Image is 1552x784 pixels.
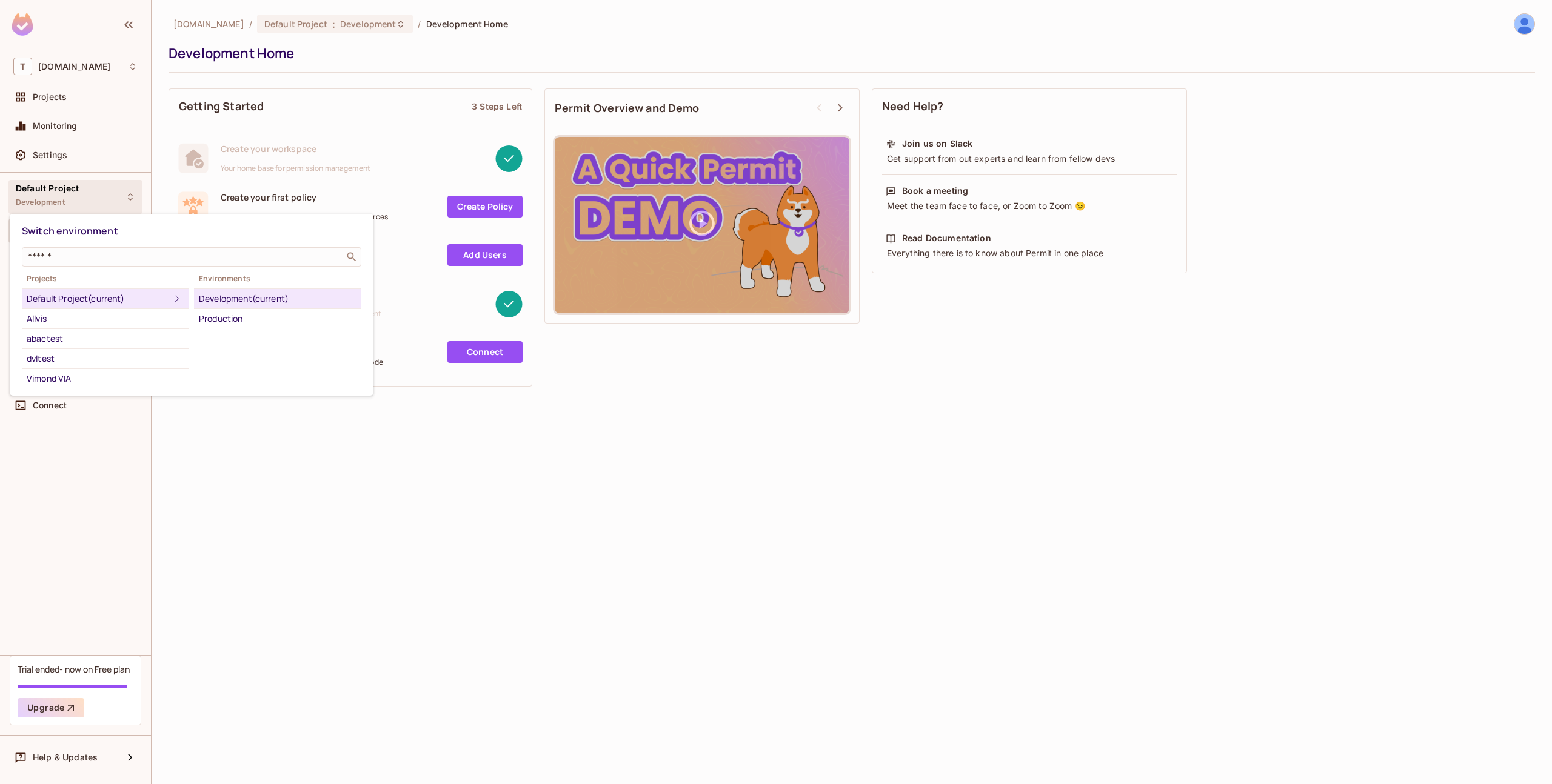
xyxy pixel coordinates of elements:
[194,274,361,284] span: Environments
[199,291,356,306] div: Development (current)
[27,371,184,386] div: Vimond VIA
[27,291,170,306] div: Default Project (current)
[27,331,184,346] div: abactest
[27,311,184,326] div: Allvis
[22,274,189,284] span: Projects
[199,311,356,326] div: Production
[27,351,184,366] div: dvltest
[22,224,118,238] span: Switch environment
